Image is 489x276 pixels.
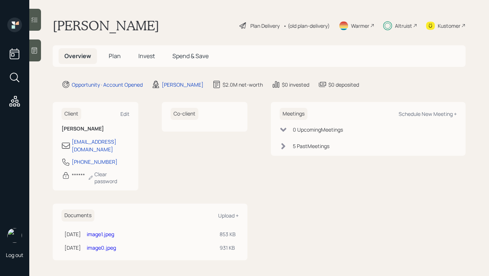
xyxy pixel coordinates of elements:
[64,52,91,60] span: Overview
[64,244,81,252] div: [DATE]
[283,22,330,30] div: • (old plan-delivery)
[6,252,23,258] div: Log out
[162,81,204,88] div: [PERSON_NAME]
[250,22,280,30] div: Plan Delivery
[72,138,130,153] div: [EMAIL_ADDRESS][DOMAIN_NAME]
[171,108,198,120] h6: Co-client
[87,231,114,238] a: image1.jpeg
[138,52,155,60] span: Invest
[87,244,116,251] a: image0.jpeg
[61,108,81,120] h6: Client
[395,22,412,30] div: Altruist
[120,110,130,117] div: Edit
[220,230,236,238] div: 853 KB
[293,126,343,133] div: 0 Upcoming Meeting s
[328,81,359,88] div: $0 deposited
[223,81,263,88] div: $2.0M net-worth
[399,110,457,117] div: Schedule New Meeting +
[351,22,369,30] div: Warmer
[61,209,94,222] h6: Documents
[109,52,121,60] span: Plan
[64,230,81,238] div: [DATE]
[88,171,130,185] div: Clear password
[172,52,209,60] span: Spend & Save
[72,158,117,166] div: [PHONE_NUMBER]
[220,244,236,252] div: 931 KB
[293,142,329,150] div: 5 Past Meeting s
[282,81,309,88] div: $0 invested
[53,18,159,34] h1: [PERSON_NAME]
[218,212,239,219] div: Upload +
[61,126,130,132] h6: [PERSON_NAME]
[72,81,143,88] div: Opportunity · Account Opened
[7,228,22,243] img: hunter_neumayer.jpg
[280,108,307,120] h6: Meetings
[438,22,460,30] div: Kustomer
